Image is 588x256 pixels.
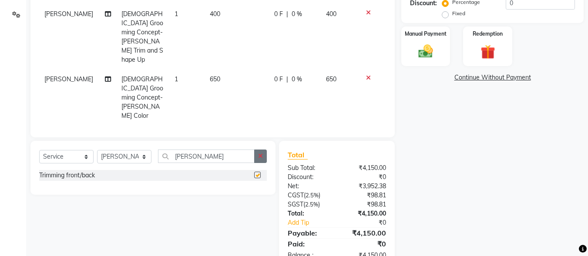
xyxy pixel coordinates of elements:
[337,173,393,182] div: ₹0
[175,75,178,83] span: 1
[274,75,283,84] span: 0 F
[281,191,337,200] div: ( )
[281,239,337,249] div: Paid:
[292,75,302,84] span: 0 %
[286,10,288,19] span: |
[337,209,393,218] div: ₹4,150.00
[281,200,337,209] div: ( )
[292,10,302,19] span: 0 %
[175,10,178,18] span: 1
[403,73,582,82] a: Continue Without Payment
[121,75,163,120] span: [DEMOGRAPHIC_DATA] Grooming Concept-[PERSON_NAME] Color
[305,201,318,208] span: 2.5%
[210,10,220,18] span: 400
[281,163,337,173] div: Sub Total:
[210,75,220,83] span: 650
[405,30,447,38] label: Manual Payment
[337,239,393,249] div: ₹0
[281,218,346,227] a: Add Tip
[158,150,255,163] input: Search or Scan
[414,43,437,60] img: _cash.svg
[274,10,283,19] span: 0 F
[288,200,303,208] span: SGST
[286,75,288,84] span: |
[281,182,337,191] div: Net:
[337,182,393,191] div: ₹3,952.38
[337,200,393,209] div: ₹98.81
[473,30,503,38] label: Redemption
[326,10,336,18] span: 400
[44,10,93,18] span: [PERSON_NAME]
[306,192,319,199] span: 2.5%
[39,171,95,180] div: Trimming front/back
[476,43,500,61] img: _gift.svg
[281,173,337,182] div: Discount:
[346,218,393,227] div: ₹0
[326,75,336,83] span: 650
[288,150,308,160] span: Total
[288,191,304,199] span: CGST
[281,209,337,218] div: Total:
[337,228,393,238] div: ₹4,150.00
[281,228,337,238] div: Payable:
[452,10,465,17] label: Fixed
[121,10,163,63] span: [DEMOGRAPHIC_DATA] Grooming Concept-[PERSON_NAME] Trim and Shape Up
[44,75,93,83] span: [PERSON_NAME]
[337,163,393,173] div: ₹4,150.00
[337,191,393,200] div: ₹98.81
